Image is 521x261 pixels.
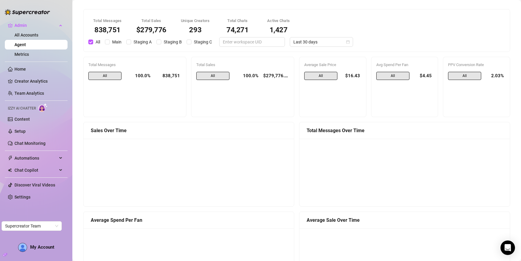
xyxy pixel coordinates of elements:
span: Chat Copilot [14,165,57,175]
div: Total Messages Over Time [307,127,503,134]
div: 100.0% [126,72,150,80]
div: Average Spend Per Fan [91,216,287,224]
span: Last 30 days [293,37,349,46]
span: All [196,72,229,80]
a: Discover Viral Videos [14,183,55,187]
span: Staging B [161,39,184,45]
div: 2.03% [486,72,505,80]
a: Home [14,67,26,72]
div: $279,776 [136,26,166,33]
div: $4.45 [414,72,433,80]
img: Chat Copilot [8,168,12,172]
div: Sales Over Time [91,127,287,134]
div: Average Sale Over Time [307,216,503,224]
div: Total Messages [93,18,122,24]
span: Staging A [131,39,154,45]
a: Content [14,117,30,122]
div: Avg Spend Per Fan [376,62,433,68]
a: Chat Monitoring [14,141,46,146]
div: Total Sales [196,62,289,68]
span: Staging C [191,39,214,45]
span: Izzy AI Chatter [8,106,36,111]
div: Active Chats [265,18,292,24]
span: All [93,39,103,45]
span: crown [8,23,13,28]
span: Admin [14,21,57,30]
div: 293 [181,26,210,33]
div: Unique Creators [181,18,210,24]
img: AD_cMMTxCeTpmN1d5MnKJ1j-_uXZCpTKapSSqNGg4PyXtR_tCW7gZXTNmFz2tpVv9LSyNV7ff1CaS4f4q0HLYKULQOwoM5GQR... [18,243,27,252]
a: Settings [14,195,30,199]
div: $279,776.00 [263,72,289,80]
a: Agent [14,42,26,47]
div: 100.0% [234,72,258,80]
a: Creator Analytics [14,76,63,86]
div: PPV Conversion Rate [448,62,505,68]
div: 74,271 [224,26,251,33]
span: All [88,72,122,80]
div: Total Messages [88,62,181,68]
input: Enter workspace UID [223,39,276,45]
div: Average Sale Price [304,62,361,68]
span: Supercreator Team [5,221,58,231]
span: thunderbolt [8,156,13,161]
div: 838,751 [93,26,122,33]
div: $16.43 [342,72,361,80]
span: calendar [346,40,350,44]
a: Metrics [14,52,29,57]
a: Setup [14,129,26,134]
a: All Accounts [14,33,38,37]
span: My Account [30,244,54,250]
div: Open Intercom Messenger [500,240,515,255]
span: Automations [14,153,57,163]
div: 838,751 [155,72,181,80]
a: Team Analytics [14,91,44,96]
img: AI Chatter [38,103,48,112]
span: Main [110,39,124,45]
span: All [304,72,337,80]
div: 1,427 [265,26,292,33]
div: Total Sales [136,18,166,24]
div: Total Chats [224,18,251,24]
span: build [3,253,7,257]
span: All [376,72,409,80]
img: logo-BBDzfeDw.svg [5,9,50,15]
span: All [448,72,481,80]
